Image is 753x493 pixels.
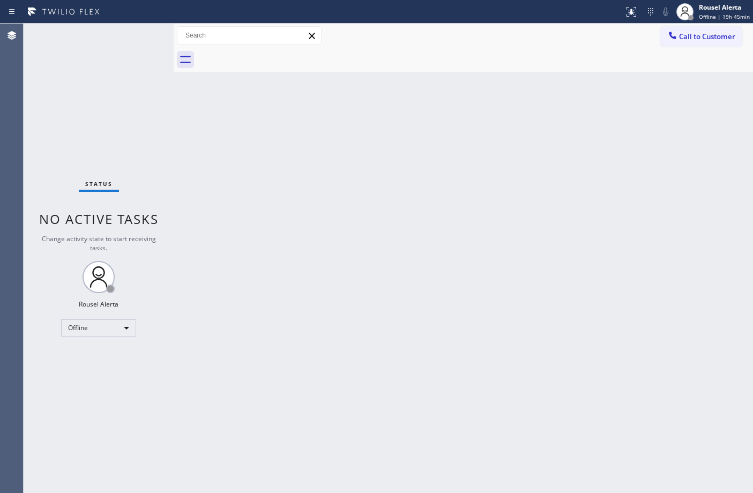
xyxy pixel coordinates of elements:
[39,210,159,228] span: No active tasks
[658,4,673,19] button: Mute
[61,319,136,337] div: Offline
[660,26,742,47] button: Call to Customer
[699,13,750,20] span: Offline | 19h 45min
[42,234,156,252] span: Change activity state to start receiving tasks.
[177,27,321,44] input: Search
[85,180,113,188] span: Status
[679,32,735,41] span: Call to Customer
[699,3,750,12] div: Rousel Alerta
[79,300,118,309] div: Rousel Alerta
